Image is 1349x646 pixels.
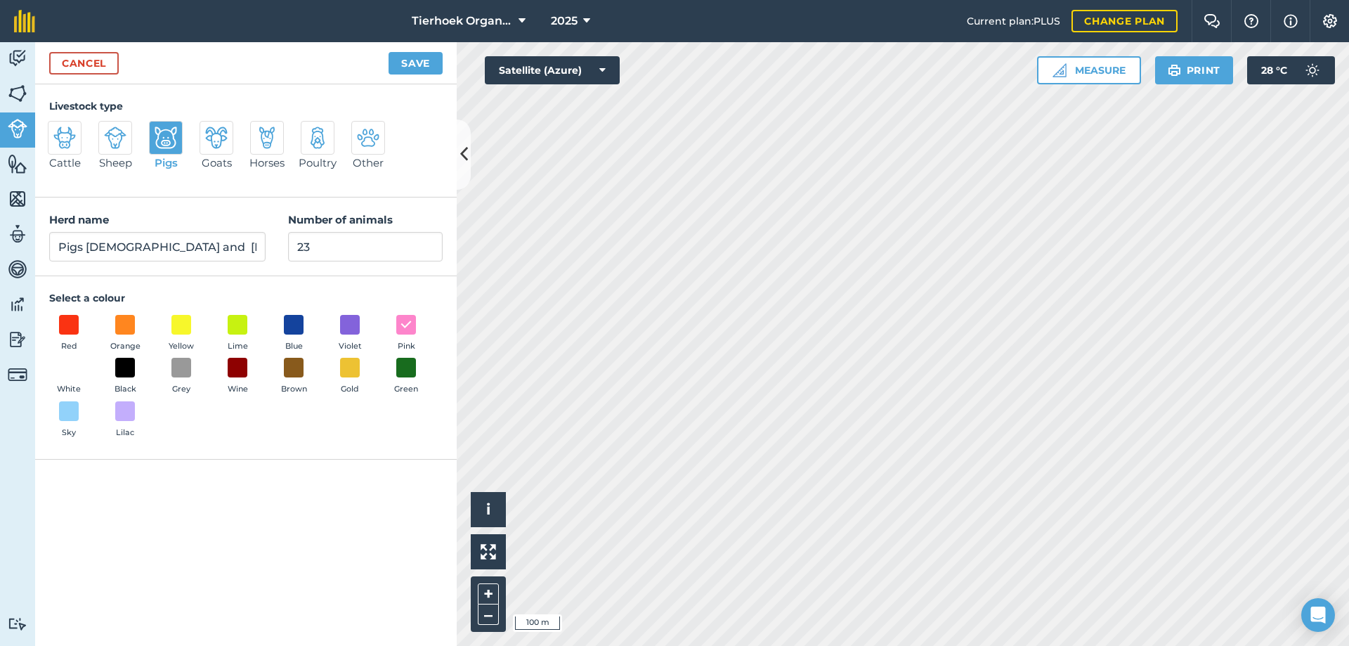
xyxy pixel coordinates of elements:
[1298,56,1327,84] img: svg+xml;base64,PD94bWwgdmVyc2lvbj0iMS4wIiBlbmNvZGluZz0idXRmLTgiPz4KPCEtLSBHZW5lcmF0b3I6IEFkb2JlIE...
[481,544,496,560] img: Four arrows, one pointing top left, one top right, one bottom right and the last bottom left
[116,427,134,439] span: Lilac
[8,188,27,209] img: svg+xml;base64,PHN2ZyB4bWxucz0iaHR0cDovL3d3dy53My5vcmcvMjAwMC9zdmciIHdpZHRoPSI1NiIgaGVpZ2h0PSI2MC...
[299,155,337,172] span: Poultry
[274,315,313,353] button: Blue
[155,127,177,149] img: svg+xml;base64,PD94bWwgdmVyc2lvbj0iMS4wIiBlbmNvZGluZz0idXRmLTgiPz4KPCEtLSBHZW5lcmF0b3I6IEFkb2JlIE...
[8,83,27,104] img: svg+xml;base64,PHN2ZyB4bWxucz0iaHR0cDovL3d3dy53My5vcmcvMjAwMC9zdmciIHdpZHRoPSI1NiIgaGVpZ2h0PSI2MC...
[357,127,379,149] img: svg+xml;base64,PD94bWwgdmVyc2lvbj0iMS4wIiBlbmNvZGluZz0idXRmLTgiPz4KPCEtLSBHZW5lcmF0b3I6IEFkb2JlIE...
[478,583,499,605] button: +
[162,358,201,396] button: Grey
[49,98,443,114] h4: Livestock type
[1168,62,1181,79] img: svg+xml;base64,PHN2ZyB4bWxucz0iaHR0cDovL3d3dy53My5vcmcvMjAwMC9zdmciIHdpZHRoPSIxOSIgaGVpZ2h0PSIyNC...
[104,127,126,149] img: svg+xml;base64,PD94bWwgdmVyc2lvbj0iMS4wIiBlbmNvZGluZz0idXRmLTgiPz4KPCEtLSBHZW5lcmF0b3I6IEFkb2JlIE...
[105,315,145,353] button: Orange
[478,605,499,625] button: –
[228,383,248,396] span: Wine
[386,358,426,396] button: Green
[49,52,119,75] a: Cancel
[172,383,190,396] span: Grey
[49,292,125,304] strong: Select a colour
[8,224,27,245] img: svg+xml;base64,PD94bWwgdmVyc2lvbj0iMS4wIiBlbmNvZGluZz0idXRmLTgiPz4KPCEtLSBHZW5lcmF0b3I6IEFkb2JlIE...
[412,13,513,30] span: Tierhoek Organic Farm
[394,383,418,396] span: Green
[400,316,412,333] img: svg+xml;base64,PHN2ZyB4bWxucz0iaHR0cDovL3d3dy53My5vcmcvMjAwMC9zdmciIHdpZHRoPSIxOCIgaGVpZ2h0PSIyNC...
[14,10,35,32] img: fieldmargin Logo
[169,340,194,353] span: Yellow
[228,340,248,353] span: Lime
[61,340,77,353] span: Red
[105,401,145,439] button: Lilac
[274,358,313,396] button: Brown
[155,155,178,172] span: Pigs
[339,340,362,353] span: Violet
[49,315,89,353] button: Red
[110,340,141,353] span: Orange
[8,48,27,69] img: svg+xml;base64,PD94bWwgdmVyc2lvbj0iMS4wIiBlbmNvZGluZz0idXRmLTgiPz4KPCEtLSBHZW5lcmF0b3I6IEFkb2JlIE...
[1155,56,1234,84] button: Print
[1071,10,1178,32] a: Change plan
[49,401,89,439] button: Sky
[389,52,443,75] button: Save
[306,127,329,149] img: svg+xml;base64,PD94bWwgdmVyc2lvbj0iMS4wIiBlbmNvZGluZz0idXRmLTgiPz4KPCEtLSBHZW5lcmF0b3I6IEFkb2JlIE...
[281,383,307,396] span: Brown
[1261,56,1287,84] span: 28 ° C
[49,155,81,172] span: Cattle
[1037,56,1141,84] button: Measure
[967,13,1060,29] span: Current plan : PLUS
[386,315,426,353] button: Pink
[218,358,257,396] button: Wine
[471,492,506,527] button: i
[49,358,89,396] button: White
[62,427,76,439] span: Sky
[1284,13,1298,30] img: svg+xml;base64,PHN2ZyB4bWxucz0iaHR0cDovL3d3dy53My5vcmcvMjAwMC9zdmciIHdpZHRoPSIxNyIgaGVpZ2h0PSIxNy...
[8,119,27,138] img: svg+xml;base64,PD94bWwgdmVyc2lvbj0iMS4wIiBlbmNvZGluZz0idXRmLTgiPz4KPCEtLSBHZW5lcmF0b3I6IEFkb2JlIE...
[99,155,132,172] span: Sheep
[341,383,359,396] span: Gold
[1053,63,1067,77] img: Ruler icon
[49,213,109,226] strong: Herd name
[256,127,278,149] img: svg+xml;base64,PD94bWwgdmVyc2lvbj0iMS4wIiBlbmNvZGluZz0idXRmLTgiPz4KPCEtLSBHZW5lcmF0b3I6IEFkb2JlIE...
[249,155,285,172] span: Horses
[8,329,27,350] img: svg+xml;base64,PD94bWwgdmVyc2lvbj0iMS4wIiBlbmNvZGluZz0idXRmLTgiPz4KPCEtLSBHZW5lcmF0b3I6IEFkb2JlIE...
[8,294,27,315] img: svg+xml;base64,PD94bWwgdmVyc2lvbj0iMS4wIiBlbmNvZGluZz0idXRmLTgiPz4KPCEtLSBHZW5lcmF0b3I6IEFkb2JlIE...
[57,383,81,396] span: White
[353,155,384,172] span: Other
[1204,14,1220,28] img: Two speech bubbles overlapping with the left bubble in the forefront
[551,13,578,30] span: 2025
[330,358,370,396] button: Gold
[1243,14,1260,28] img: A question mark icon
[1301,598,1335,632] div: Open Intercom Messenger
[486,500,490,518] span: i
[8,153,27,174] img: svg+xml;base64,PHN2ZyB4bWxucz0iaHR0cDovL3d3dy53My5vcmcvMjAwMC9zdmciIHdpZHRoPSI1NiIgaGVpZ2h0PSI2MC...
[8,365,27,385] img: svg+xml;base64,PD94bWwgdmVyc2lvbj0iMS4wIiBlbmNvZGluZz0idXRmLTgiPz4KPCEtLSBHZW5lcmF0b3I6IEFkb2JlIE...
[115,383,136,396] span: Black
[53,127,76,149] img: svg+xml;base64,PD94bWwgdmVyc2lvbj0iMS4wIiBlbmNvZGluZz0idXRmLTgiPz4KPCEtLSBHZW5lcmF0b3I6IEFkb2JlIE...
[162,315,201,353] button: Yellow
[202,155,232,172] span: Goats
[8,259,27,280] img: svg+xml;base64,PD94bWwgdmVyc2lvbj0iMS4wIiBlbmNvZGluZz0idXRmLTgiPz4KPCEtLSBHZW5lcmF0b3I6IEFkb2JlIE...
[288,213,393,226] strong: Number of animals
[105,358,145,396] button: Black
[330,315,370,353] button: Violet
[8,617,27,631] img: svg+xml;base64,PD94bWwgdmVyc2lvbj0iMS4wIiBlbmNvZGluZz0idXRmLTgiPz4KPCEtLSBHZW5lcmF0b3I6IEFkb2JlIE...
[1322,14,1338,28] img: A cog icon
[205,127,228,149] img: svg+xml;base64,PD94bWwgdmVyc2lvbj0iMS4wIiBlbmNvZGluZz0idXRmLTgiPz4KPCEtLSBHZW5lcmF0b3I6IEFkb2JlIE...
[1247,56,1335,84] button: 28 °C
[218,315,257,353] button: Lime
[485,56,620,84] button: Satellite (Azure)
[398,340,415,353] span: Pink
[285,340,303,353] span: Blue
